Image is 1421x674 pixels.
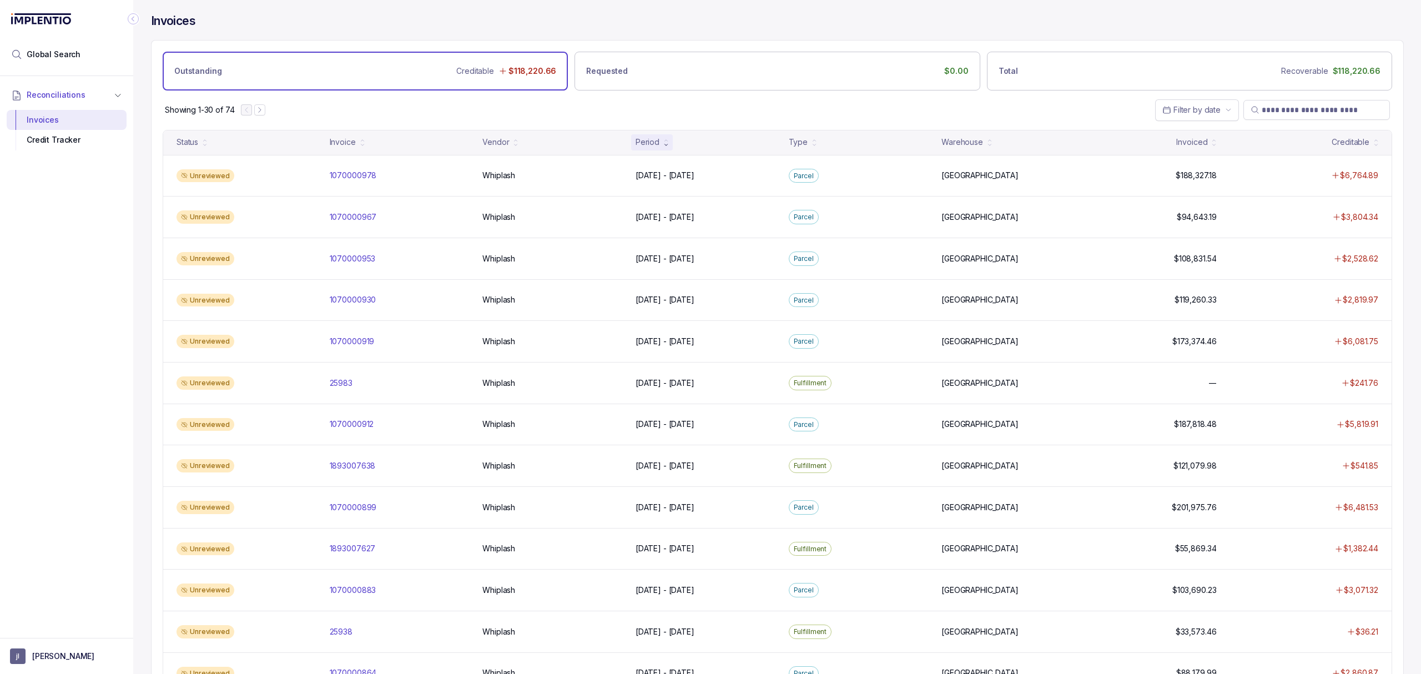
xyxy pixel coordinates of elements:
[1350,378,1378,389] p: $241.76
[794,460,827,471] p: Fulfillment
[177,625,234,638] div: Unreviewed
[7,108,127,153] div: Reconciliations
[177,335,234,348] div: Unreviewed
[941,543,1019,554] p: [GEOGRAPHIC_DATA]
[794,544,827,555] p: Fulfillment
[941,419,1019,430] p: [GEOGRAPHIC_DATA]
[482,378,515,389] p: Whiplash
[482,502,515,513] p: Whiplash
[16,110,118,130] div: Invoices
[941,212,1019,223] p: [GEOGRAPHIC_DATA]
[636,543,694,554] p: [DATE] - [DATE]
[330,137,356,148] div: Invoice
[482,294,515,305] p: Whiplash
[330,253,376,264] p: 1070000953
[1351,460,1378,471] p: $541.85
[1343,336,1378,347] p: $6,081.75
[1172,585,1216,596] p: $103,690.23
[941,626,1019,637] p: [GEOGRAPHIC_DATA]
[1343,543,1378,554] p: $1,382.44
[636,419,694,430] p: [DATE] - [DATE]
[1172,502,1216,513] p: $201,975.76
[27,49,80,60] span: Global Search
[1340,170,1378,181] p: $6,764.89
[27,89,85,100] span: Reconciliations
[1176,137,1207,148] div: Invoiced
[177,137,198,148] div: Status
[482,419,515,430] p: Whiplash
[794,378,827,389] p: Fulfillment
[482,460,515,471] p: Whiplash
[1173,105,1221,114] span: Filter by date
[794,585,814,596] p: Parcel
[1155,99,1239,120] button: Date Range Picker
[32,651,94,662] p: [PERSON_NAME]
[941,378,1019,389] p: [GEOGRAPHIC_DATA]
[941,137,983,148] div: Warehouse
[456,66,494,77] p: Creditable
[330,419,374,430] p: 1070000912
[330,626,352,637] p: 25938
[586,66,628,77] p: Requested
[1209,378,1217,389] p: —
[1175,294,1216,305] p: $119,260.33
[330,502,377,513] p: 1070000899
[330,212,377,223] p: 1070000967
[941,170,1019,181] p: [GEOGRAPHIC_DATA]
[482,336,515,347] p: Whiplash
[177,584,234,597] div: Unreviewed
[636,460,694,471] p: [DATE] - [DATE]
[636,170,694,181] p: [DATE] - [DATE]
[636,502,694,513] p: [DATE] - [DATE]
[794,336,814,347] p: Parcel
[165,104,234,115] p: Showing 1-30 of 74
[1343,294,1378,305] p: $2,819.97
[1281,66,1328,77] p: Recoverable
[636,336,694,347] p: [DATE] - [DATE]
[636,378,694,389] p: [DATE] - [DATE]
[636,294,694,305] p: [DATE] - [DATE]
[1341,212,1378,223] p: $3,804.34
[1174,253,1216,264] p: $108,831.54
[794,295,814,306] p: Parcel
[127,12,140,26] div: Collapse Icon
[1344,585,1378,596] p: $3,071.32
[1174,419,1216,430] p: $187,818.48
[1173,460,1216,471] p: $121,079.98
[794,626,827,637] p: Fulfillment
[941,336,1019,347] p: [GEOGRAPHIC_DATA]
[636,626,694,637] p: [DATE] - [DATE]
[636,137,659,148] div: Period
[794,419,814,430] p: Parcel
[7,83,127,107] button: Reconciliations
[794,502,814,513] p: Parcel
[482,170,515,181] p: Whiplash
[177,376,234,390] div: Unreviewed
[177,169,234,183] div: Unreviewed
[10,648,123,664] button: User initials[PERSON_NAME]
[165,104,234,115] div: Remaining page entries
[482,543,515,554] p: Whiplash
[330,294,376,305] p: 1070000930
[1332,137,1369,148] div: Creditable
[177,210,234,224] div: Unreviewed
[1177,212,1217,223] p: $94,643.19
[636,585,694,596] p: [DATE] - [DATE]
[330,460,376,471] p: 1893007638
[794,170,814,182] p: Parcel
[177,294,234,307] div: Unreviewed
[941,253,1019,264] p: [GEOGRAPHIC_DATA]
[1345,419,1378,430] p: $5,819.91
[177,501,234,514] div: Unreviewed
[330,543,376,554] p: 1893007627
[482,626,515,637] p: Whiplash
[636,212,694,223] p: [DATE] - [DATE]
[482,585,515,596] p: Whiplash
[1175,543,1217,554] p: $55,869.34
[482,212,515,223] p: Whiplash
[789,137,808,148] div: Type
[330,585,376,596] p: 1070000883
[482,253,515,264] p: Whiplash
[254,104,265,115] button: Next Page
[941,585,1019,596] p: [GEOGRAPHIC_DATA]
